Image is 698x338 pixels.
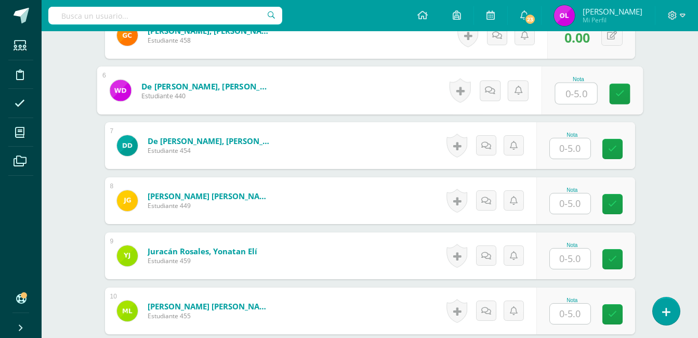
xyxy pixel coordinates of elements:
[117,25,138,46] img: 57998d75adea45fc4fbd6ab22e182185.png
[117,245,138,266] img: 072d3f495dc2ed4204a4d8323776e664.png
[117,135,138,156] img: a4296a928747895cef6c28af08fc6b9b.png
[564,29,590,46] span: 0.00
[550,193,590,214] input: 0-5.0
[549,187,595,193] div: Nota
[550,249,590,269] input: 0-5.0
[549,132,595,138] div: Nota
[117,301,138,321] img: 07475918da65f331565341dc1a7f38b7.png
[141,81,269,92] a: de [PERSON_NAME], [PERSON_NAME]
[48,7,282,24] input: Busca un usuario...
[141,92,269,101] span: Estudiante 440
[148,136,272,146] a: de [PERSON_NAME], [PERSON_NAME]
[117,190,138,211] img: 180186b5f10d73dc54fa35db3a951d42.png
[148,201,272,210] span: Estudiante 449
[110,80,131,101] img: cce09296c1f28471503743064f02e75f.png
[549,297,595,303] div: Nota
[148,311,272,320] span: Estudiante 455
[583,16,642,24] span: Mi Perfil
[555,76,602,82] div: Nota
[524,14,536,25] span: 23
[549,242,595,248] div: Nota
[554,5,575,26] img: 443cebf6bb9f7683c39c149316ce9694.png
[148,256,257,265] span: Estudiante 459
[555,83,597,104] input: 0-5.0
[550,304,590,324] input: 0-5.0
[148,191,272,201] a: [PERSON_NAME] [PERSON_NAME]
[148,246,257,256] a: Juracán Rosales, Yonatan Elí
[148,146,272,155] span: Estudiante 454
[583,6,642,17] span: [PERSON_NAME]
[148,301,272,311] a: [PERSON_NAME] [PERSON_NAME]
[550,138,590,159] input: 0-5.0
[148,36,272,45] span: Estudiante 458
